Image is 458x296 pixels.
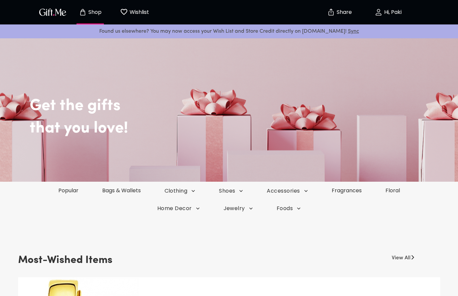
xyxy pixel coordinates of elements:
[30,119,458,138] h2: that you love!
[165,187,196,195] span: Clothing
[355,2,421,23] button: Hi, Paki
[128,8,149,17] p: Wishlist
[382,10,402,15] p: Hi, Paki
[219,187,243,195] span: Shoes
[320,187,374,194] a: Fragrances
[224,205,253,212] span: Jewelry
[5,27,453,36] p: Found us elsewhere? You may now access your Wish List and Store Credit directly on [DOMAIN_NAME]!
[328,1,351,24] button: Share
[335,10,352,15] p: Share
[30,77,458,116] h2: Get the gifts
[153,187,207,195] button: Clothing
[207,187,255,195] button: Shoes
[46,187,90,194] a: Popular
[18,251,112,269] h3: Most-Wished Items
[277,205,301,212] span: Foods
[348,29,359,34] a: Sync
[374,187,412,194] a: Floral
[327,8,335,16] img: secure
[265,205,313,212] button: Foods
[116,2,153,23] button: Wishlist page
[38,7,68,17] img: GiftMe Logo
[87,10,102,15] p: Shop
[37,8,68,16] button: GiftMe Logo
[90,187,153,194] a: Bags & Wallets
[255,187,320,195] button: Accessories
[72,2,108,23] button: Store page
[157,205,200,212] span: Home Decor
[392,251,411,262] a: View All
[212,205,265,212] button: Jewelry
[145,205,212,212] button: Home Decor
[267,187,308,195] span: Accessories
